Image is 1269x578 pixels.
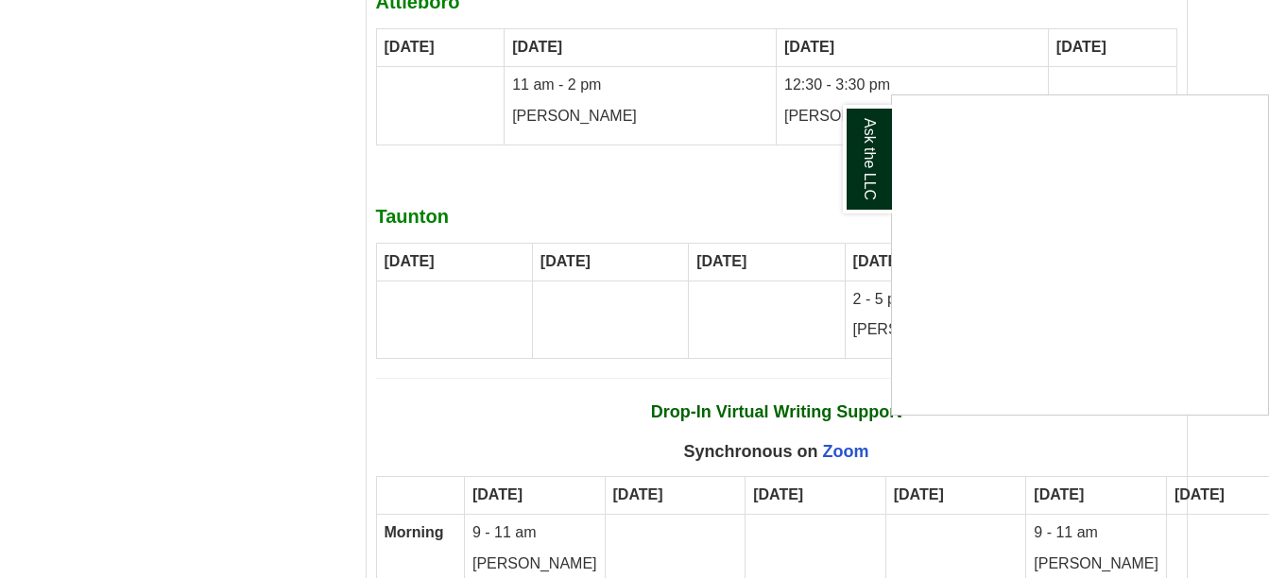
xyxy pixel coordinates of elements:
[512,75,768,96] p: 11 am - 2 pm
[613,486,663,502] strong: [DATE]
[784,75,1040,96] p: 12:30 - 3:30 pm
[753,486,803,502] strong: [DATE]
[472,553,597,575] p: [PERSON_NAME]
[1034,553,1158,575] p: [PERSON_NAME]
[696,253,746,269] strong: [DATE]
[683,442,868,461] span: Synchronous on
[894,486,944,502] strong: [DATE]
[385,524,444,540] strong: Morning
[651,402,901,421] strong: Drop-In Virtual Writing Support
[853,289,1169,311] p: 2 - 5 pm
[472,522,597,544] p: 9 - 11 am
[853,253,903,269] strong: [DATE]
[1034,486,1084,502] strong: [DATE]
[891,94,1269,416] div: Ask the LLC
[823,442,869,461] a: Zoom
[512,39,562,55] strong: [DATE]
[784,106,1040,127] p: [PERSON_NAME]
[376,206,449,227] strong: Taunton
[472,486,523,502] strong: [DATE]
[843,105,892,213] a: Ask the LLC
[512,106,768,127] p: [PERSON_NAME]
[385,39,435,55] strong: [DATE]
[540,253,591,269] strong: [DATE]
[1034,522,1158,544] p: 9 - 11 am
[784,39,834,55] strong: [DATE]
[892,95,1268,415] iframe: Chat Widget
[385,253,435,269] strong: [DATE]
[853,319,1169,341] p: [PERSON_NAME]
[1056,39,1106,55] strong: [DATE]
[1175,486,1225,502] strong: [DATE]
